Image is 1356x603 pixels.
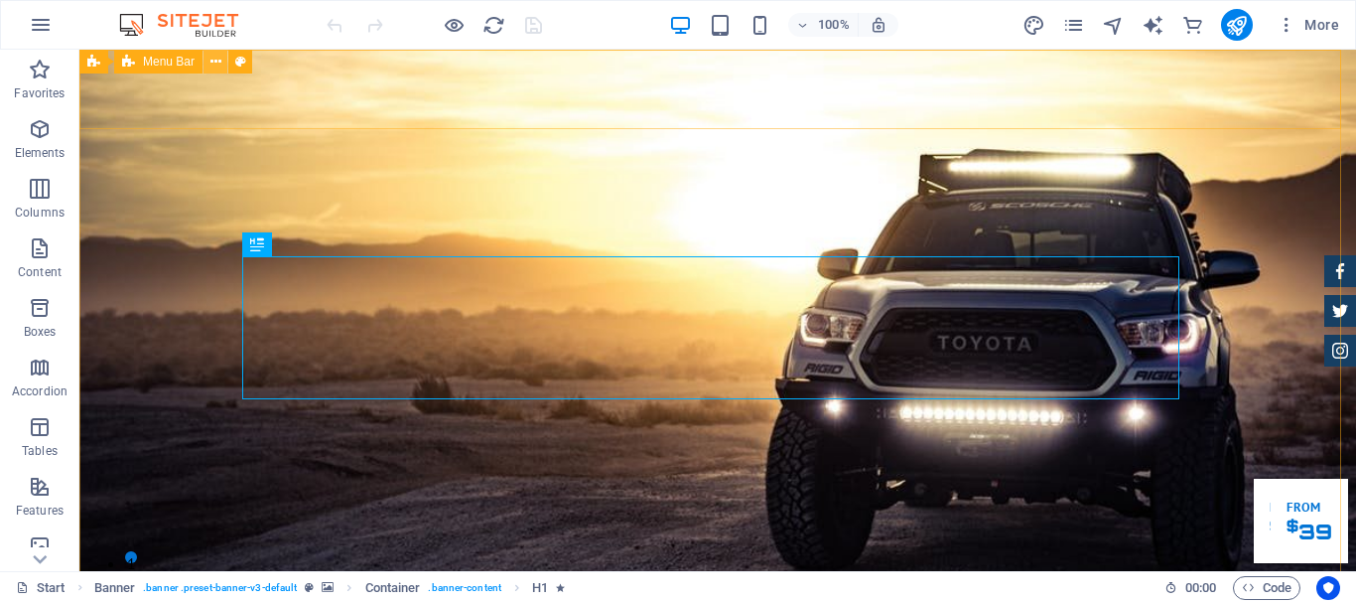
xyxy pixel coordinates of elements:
p: Columns [15,205,65,221]
button: publish [1221,9,1253,41]
span: . banner .preset-banner-v3-default [143,576,297,600]
i: AI Writer [1142,14,1164,37]
button: Code [1233,576,1300,600]
span: 00 00 [1185,576,1216,600]
span: . banner-content [428,576,500,600]
i: On resize automatically adjust zoom level to fit chosen device. [870,16,887,34]
button: commerce [1181,13,1205,37]
p: Accordion [12,383,68,399]
i: Commerce [1181,14,1204,37]
button: More [1269,9,1347,41]
h6: Session time [1164,576,1217,600]
i: Navigator [1102,14,1125,37]
p: Boxes [24,324,57,340]
span: Menu Bar [143,56,195,68]
i: This element contains a background [322,582,334,593]
i: This element is a customizable preset [305,582,314,593]
i: Pages (Ctrl+Alt+S) [1062,14,1085,37]
span: More [1277,15,1339,35]
button: 100% [788,13,859,37]
p: Tables [22,443,58,459]
span: Click to select. Double-click to edit [365,576,421,600]
i: Reload page [482,14,505,37]
h6: 100% [818,13,850,37]
span: Click to select. Double-click to edit [532,576,548,600]
p: Favorites [14,85,65,101]
button: design [1022,13,1046,37]
i: Element contains an animation [556,582,565,593]
a: Click to cancel selection. Double-click to open Pages [16,576,66,600]
img: Editor Logo [114,13,263,37]
button: pages [1062,13,1086,37]
button: text_generator [1142,13,1165,37]
p: Elements [15,145,66,161]
button: reload [481,13,505,37]
button: 1 [46,502,58,514]
nav: breadcrumb [94,576,566,600]
i: Design (Ctrl+Alt+Y) [1022,14,1045,37]
button: navigator [1102,13,1126,37]
p: Content [18,264,62,280]
p: Features [16,503,64,519]
span: : [1199,580,1202,595]
span: Code [1242,576,1291,600]
button: Click here to leave preview mode and continue editing [442,13,466,37]
span: Click to select. Double-click to edit [94,576,136,600]
i: Publish [1225,14,1248,37]
button: Usercentrics [1316,576,1340,600]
